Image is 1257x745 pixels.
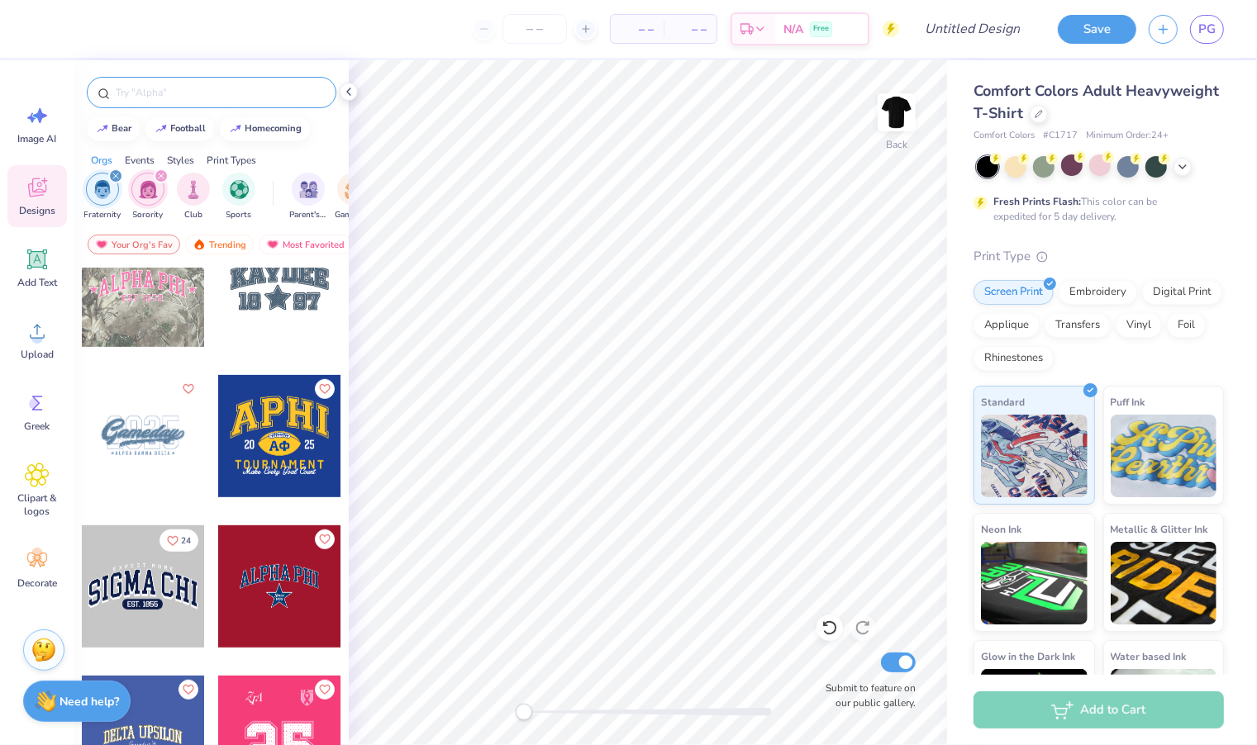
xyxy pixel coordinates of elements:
[974,247,1224,266] div: Print Type
[880,96,913,129] img: Back
[229,124,242,134] img: trend_line.gif
[315,529,335,549] button: Like
[84,209,121,221] span: Fraternity
[91,153,112,168] div: Orgs
[981,520,1021,538] span: Neon Ink
[993,195,1081,208] strong: Fresh Prints Flash:
[177,173,210,221] button: filter button
[1059,280,1137,305] div: Embroidery
[1198,20,1216,39] span: PG
[145,116,214,141] button: football
[25,420,50,433] span: Greek
[185,235,254,254] div: Trending
[193,239,206,250] img: trending.gif
[912,12,1033,45] input: Untitled Design
[289,173,327,221] button: filter button
[974,346,1054,371] div: Rhinestones
[112,124,132,133] div: bear
[84,173,121,221] div: filter for Fraternity
[10,491,64,518] span: Clipart & logos
[167,153,194,168] div: Styles
[230,180,249,199] img: Sports Image
[974,129,1035,143] span: Comfort Colors
[299,180,318,199] img: Parent's Weekend Image
[1086,129,1169,143] span: Minimum Order: 24 +
[1167,313,1206,338] div: Foil
[155,124,168,134] img: trend_line.gif
[1058,15,1136,44] button: Save
[114,84,326,101] input: Try "Alpha"
[981,542,1088,624] img: Neon Ink
[335,209,373,221] span: Game Day
[674,21,707,38] span: – –
[60,694,120,709] strong: Need help?
[974,313,1040,338] div: Applique
[133,209,164,221] span: Sorority
[84,173,121,221] button: filter button
[220,116,310,141] button: homecoming
[1111,542,1217,624] img: Metallic & Glitter Ink
[1043,129,1078,143] span: # C1717
[184,180,202,199] img: Club Image
[17,577,57,590] span: Decorate
[266,239,279,250] img: most_fav.gif
[335,173,373,221] button: filter button
[125,153,155,168] div: Events
[96,124,109,134] img: trend_line.gif
[502,14,567,44] input: – –
[17,276,57,289] span: Add Text
[184,209,202,221] span: Club
[19,204,55,217] span: Designs
[88,235,180,254] div: Your Org's Fav
[974,81,1219,123] span: Comfort Colors Adult Heavyweight T-Shirt
[1045,313,1111,338] div: Transfers
[179,680,198,700] button: Like
[345,180,364,199] img: Game Day Image
[21,348,54,361] span: Upload
[974,280,1054,305] div: Screen Print
[171,124,207,133] div: football
[1116,313,1162,338] div: Vinyl
[1111,415,1217,497] img: Puff Ink
[981,415,1088,497] img: Standard
[981,393,1025,410] span: Standard
[139,180,158,199] img: Sorority Image
[289,173,327,221] div: filter for Parent's Weekend
[179,379,198,399] button: Like
[993,194,1197,224] div: This color can be expedited for 5 day delivery.
[177,173,210,221] div: filter for Club
[87,116,140,141] button: bear
[207,153,256,168] div: Print Types
[18,132,57,145] span: Image AI
[783,21,803,38] span: N/A
[93,180,112,199] img: Fraternity Image
[1142,280,1222,305] div: Digital Print
[160,529,198,552] button: Like
[1111,520,1208,538] span: Metallic & Glitter Ink
[245,124,302,133] div: homecoming
[886,137,907,152] div: Back
[315,680,335,700] button: Like
[222,173,255,221] button: filter button
[813,23,829,35] span: Free
[95,239,108,250] img: most_fav.gif
[131,173,164,221] div: filter for Sorority
[315,379,335,399] button: Like
[181,537,191,545] span: 24
[259,235,352,254] div: Most Favorited
[817,681,916,710] label: Submit to feature on our public gallery.
[1190,15,1224,44] a: PG
[289,209,327,221] span: Parent's Weekend
[335,173,373,221] div: filter for Game Day
[226,209,252,221] span: Sports
[131,173,164,221] button: filter button
[981,648,1075,665] span: Glow in the Dark Ink
[222,173,255,221] div: filter for Sports
[621,21,654,38] span: – –
[1111,648,1187,665] span: Water based Ink
[516,704,532,720] div: Accessibility label
[1111,393,1145,410] span: Puff Ink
